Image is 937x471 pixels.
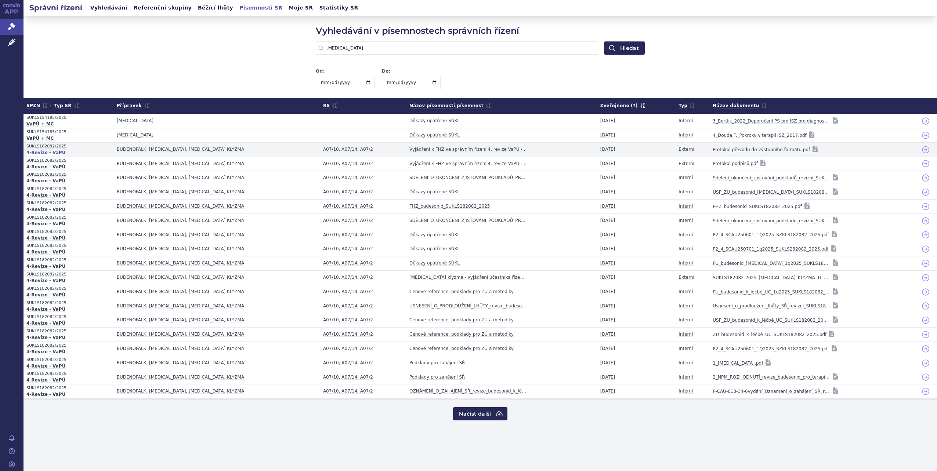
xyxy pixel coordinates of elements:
[600,329,615,340] a: [DATE]
[679,230,693,240] a: Interní
[26,285,111,292] span: SUKLS182082/2025
[26,370,111,377] a: SUKLS182082/2025
[600,303,615,308] span: [DATE]
[679,303,693,308] span: Interní
[117,358,245,368] a: BUDENOFALK, [MEDICAL_DATA], [MEDICAL_DATA] KLYZMA
[679,118,693,123] span: Interní
[713,344,829,354] a: P2_4_SCAU250601_1Q2025_SZKLS182082_2025.pdf
[323,289,373,294] span: A07/10, A07/14, A07/2
[323,145,373,155] a: A07/10, A07/14, A07/2
[679,346,693,351] span: Interní
[600,189,615,194] span: [DATE]
[409,203,490,210] strong: FHZ_budesonid_SUKLS182082_2025
[679,329,693,340] a: Interní
[26,313,111,320] a: SUKLS182082/2025
[117,116,153,126] a: [MEDICAL_DATA]
[117,260,245,266] span: BUDENOFALK, CORTIMENT, ENTOCORT KLYZMA
[26,320,111,327] a: 4-Revize - VaPÚ
[604,41,645,55] button: Hledat
[323,230,373,240] a: A07/10, A07/14, A07/2
[26,335,111,342] strong: 4-Revize - VaPÚ
[679,260,693,266] span: Interní
[679,244,693,254] a: Interní
[26,328,111,335] span: SUKLS182082/2025
[679,289,693,294] span: Interní
[131,3,194,13] a: Referenční skupiny
[409,258,460,269] a: Důkazy opatřené SÚKL
[409,344,514,354] a: Cenové reference, podklady pro ZÚ a metodiky
[409,174,527,182] strong: SDĚLENÍ_O_UKONČENÍ_ZJIŠŤOVÁNÍ_PODKLADŮ_PRO_ROZHODNUTÍ_revize_budesonid_SUKLS182082_2025
[455,103,457,109] span: /
[26,157,111,164] a: SUKLS182082/2025
[409,317,514,324] strong: Cenové reference, podklady pro ZÚ a metodiky
[713,187,830,197] a: USP_ZU_budesonid_[MEDICAL_DATA]_SUKLS182082_2025.pdf
[26,292,111,299] a: 4-Revize - VaPÚ
[26,271,111,278] a: SUKLS182082/2025
[409,315,514,325] a: Cenové reference, podklady pro ZÚ a metodiky
[26,356,111,363] a: SUKLS182082/2025
[323,260,373,266] span: A07/10, A07/14, A07/2
[323,187,373,197] a: A07/10, A07/14, A07/2
[409,216,527,226] a: SDĚLENÍ_O_UKONČENÍ_ZJIŠŤOVÁNÍ_PODKLADŮ_PRO_ROZHODNUTÍ_revize_budesonid_SUKLS182082_2025
[713,201,802,212] a: FHZ_budesonid_SUKLS182082_2025.pdf
[409,345,514,353] strong: Cenové reference, podklady pro ZÚ a metodiky
[26,143,111,150] a: SUKLS182082/2025
[26,278,111,285] a: 4-Revize - VaPÚ
[600,230,615,240] a: [DATE]
[323,360,373,365] span: A07/10, A07/14, A07/2
[26,363,111,370] a: 4-Revize - VaPÚ
[600,218,615,223] span: [DATE]
[323,161,373,166] span: A07/10, A07/14, A07/2
[323,317,373,322] span: A07/10, A07/14, A07/2
[323,358,373,368] a: A07/10, A07/14, A07/2
[26,192,111,199] a: 4-Revize - VaPÚ
[26,150,111,157] a: 4-Revize - VaPÚ
[323,301,373,311] a: A07/10, A07/14, A07/2
[26,128,111,135] span: SUKLS154185/2025
[26,207,111,213] strong: 4-Revize - VaPÚ
[409,230,460,240] a: Důkazy opatřené SÚKL
[600,147,615,152] span: [DATE]
[409,260,460,267] strong: Důkazy opatřené SÚKL
[26,121,111,128] a: VaPÚ + MC
[323,329,373,340] a: A07/10, A07/14, A07/2
[54,101,79,110] a: Typ SŘ
[679,216,693,226] a: Interní
[117,275,245,280] span: BUDENOFALK, CORTIMENT, ENTOCORT KLYZMA
[679,173,693,183] a: Interní
[117,360,245,365] span: BUDENOFALK, CORTIMENT, ENTOCORT KLYZMA
[117,232,245,237] span: BUDENOFALK, CORTIMENT, ENTOCORT KLYZMA
[713,287,830,297] a: FU_budesonid_k_léčbě_UC_1q2025_SUKLS182082_2025.pdf
[600,332,615,337] span: [DATE]
[600,101,645,110] span: Zveřejněno
[26,228,111,235] a: SUKLS182082/2025
[26,114,111,121] a: SUKLS154185/2025
[600,204,615,209] span: [DATE]
[600,315,615,325] a: [DATE]
[26,164,111,171] strong: 4-Revize - VaPÚ
[196,3,235,13] a: Běžící lhůty
[26,242,111,249] span: SUKLS182082/2025
[600,260,615,266] span: [DATE]
[679,218,693,223] span: Interní
[679,360,693,365] span: Interní
[117,147,245,152] span: BUDENOFALK, CORTIMENT, ENTOCORT KLYZMA
[679,246,693,251] span: Interní
[409,217,527,224] strong: SDĚLENÍ_O_UKONČENÍ_ZJIŠŤOVÁNÍ_PODKLADŮ_PRO_ROZHODNUTÍ_revize_budesonid_SUKLS182082_2025
[679,101,695,110] span: Typ
[323,189,373,194] span: A07/10, A07/14, A07/2
[600,161,615,166] span: [DATE]
[409,245,460,253] strong: Důkazy opatřené SÚKL
[117,329,245,340] a: BUDENOFALK, [MEDICAL_DATA], [MEDICAL_DATA] KLYZMA
[409,301,527,311] a: USNESENÍ_O_PRODLOUŽENÍ_LHŮTY_revize_budesonid_k_léčbě_ulcerózní_kolitidy_a_proktitidy_SUKLS182082...
[117,218,245,223] span: BUDENOFALK, CORTIMENT, ENTOCORT KLYZMA
[679,258,693,269] a: Interní
[679,344,693,354] a: Interní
